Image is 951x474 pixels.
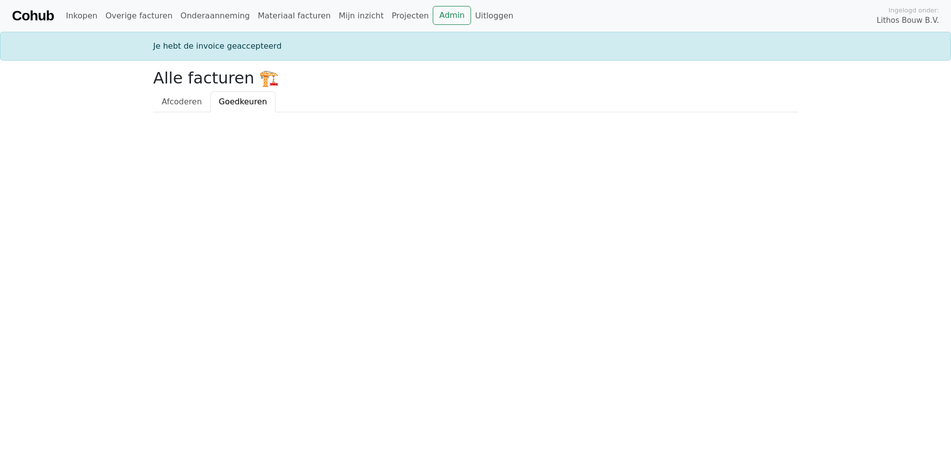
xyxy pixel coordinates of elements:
[62,6,101,26] a: Inkopen
[162,97,202,106] span: Afcoderen
[335,6,388,26] a: Mijn inzicht
[471,6,517,26] a: Uitloggen
[219,97,267,106] span: Goedkeuren
[433,6,471,25] a: Admin
[101,6,177,26] a: Overige facturen
[254,6,335,26] a: Materiaal facturen
[888,5,939,15] span: Ingelogd onder:
[177,6,254,26] a: Onderaanneming
[877,15,939,26] span: Lithos Bouw B.V.
[153,91,210,112] a: Afcoderen
[12,4,54,28] a: Cohub
[153,69,798,87] h2: Alle facturen 🏗️
[210,91,276,112] a: Goedkeuren
[147,40,804,52] div: Je hebt de invoice geaccepteerd
[387,6,433,26] a: Projecten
